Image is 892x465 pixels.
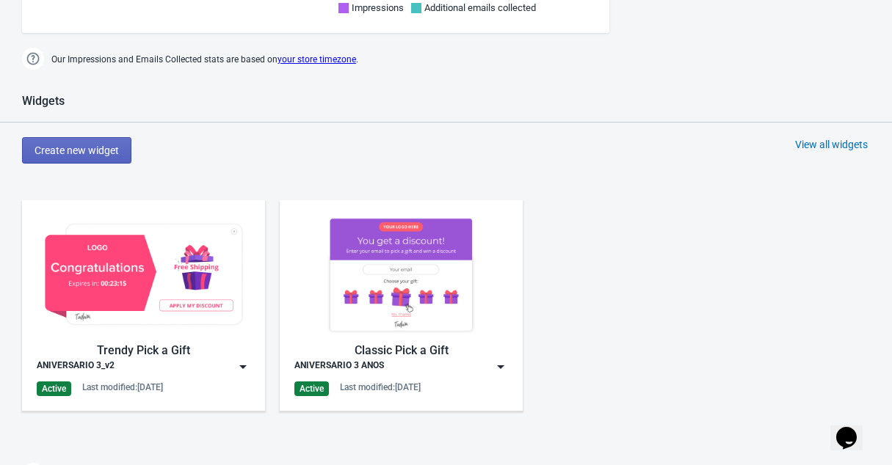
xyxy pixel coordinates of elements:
div: Active [294,381,329,396]
span: Additional emails collected [424,2,536,13]
div: ANIVERSARIO 3_v2 [37,359,115,374]
img: help.png [22,48,44,70]
img: gift_game.jpg [294,215,508,334]
div: Classic Pick a Gift [294,342,508,359]
div: ANIVERSARIO 3 ANOS [294,359,384,374]
span: Create new widget [35,144,119,156]
img: dropdown.png [493,359,508,374]
span: Impressions [352,2,404,13]
iframe: chat widget [830,406,877,450]
img: dropdown.png [236,359,250,374]
button: Create new widget [22,137,131,164]
div: Last modified: [DATE] [82,381,163,393]
div: Trendy Pick a Gift [37,342,250,359]
span: Our Impressions and Emails Collected stats are based on . [51,48,358,72]
a: your store timezone [278,54,356,65]
div: Last modified: [DATE] [340,381,421,393]
img: gift_game_v2.jpg [37,215,250,334]
div: View all widgets [795,137,868,152]
div: Active [37,381,71,396]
